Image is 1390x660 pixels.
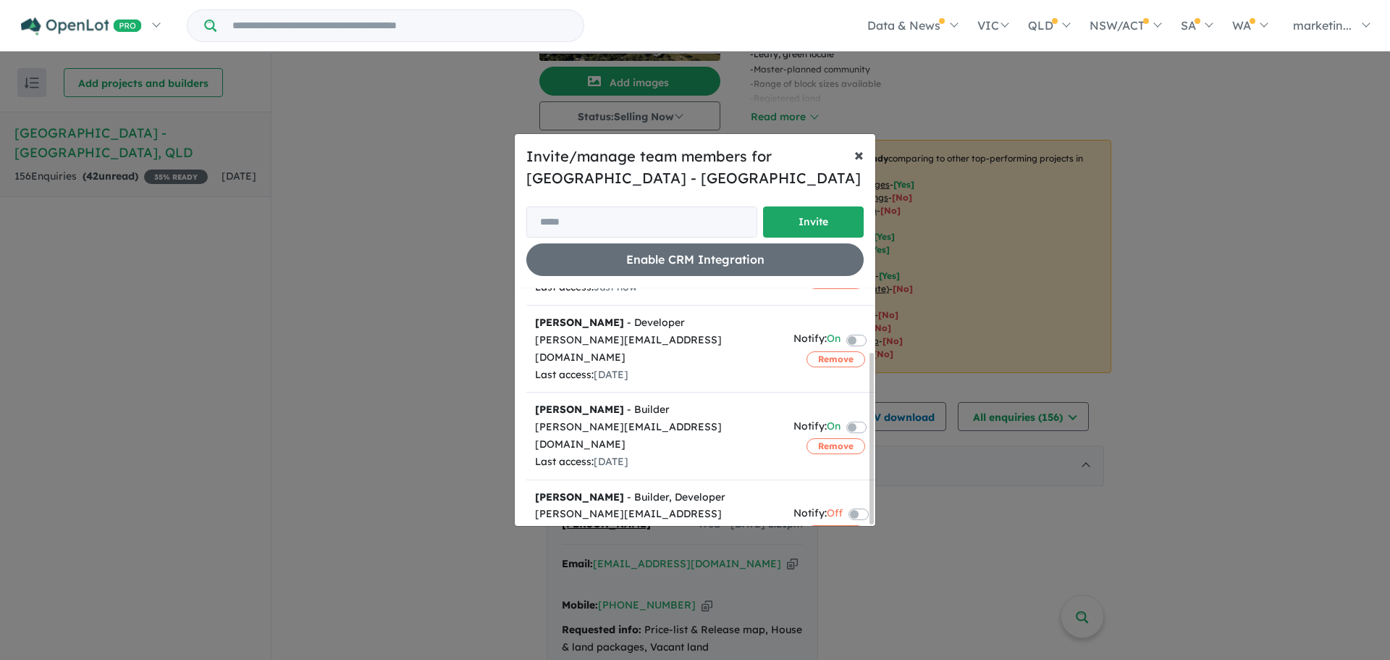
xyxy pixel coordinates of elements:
[594,455,628,468] span: [DATE]
[806,438,865,454] button: Remove
[535,367,776,384] div: Last access:
[793,418,841,438] div: Notify:
[1293,18,1352,33] span: marketin...
[535,401,776,419] div: - Builder
[806,351,865,367] button: Remove
[535,419,776,454] div: [PERSON_NAME][EMAIL_ADDRESS][DOMAIN_NAME]
[535,490,624,504] strong: [PERSON_NAME]
[535,489,776,506] div: - Builder, Developer
[535,454,776,471] div: Last access:
[219,10,581,41] input: Try estate name, suburb, builder or developer
[526,243,864,276] button: Enable CRM Integration
[827,505,843,525] span: Off
[763,206,864,238] button: Invite
[535,316,624,329] strong: [PERSON_NAME]
[854,143,864,165] span: ×
[535,506,776,540] div: [PERSON_NAME][EMAIL_ADDRESS][DOMAIN_NAME]
[535,279,776,296] div: Last access:
[793,330,841,350] div: Notify:
[526,146,864,189] h5: Invite/manage team members for [GEOGRAPHIC_DATA] - [GEOGRAPHIC_DATA]
[827,330,841,350] span: On
[827,418,841,438] span: On
[806,525,865,541] button: Remove
[535,403,624,416] strong: [PERSON_NAME]
[535,314,776,332] div: - Developer
[535,332,776,367] div: [PERSON_NAME][EMAIL_ADDRESS][DOMAIN_NAME]
[21,17,142,35] img: Openlot PRO Logo White
[793,505,843,525] div: Notify:
[594,368,628,381] span: [DATE]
